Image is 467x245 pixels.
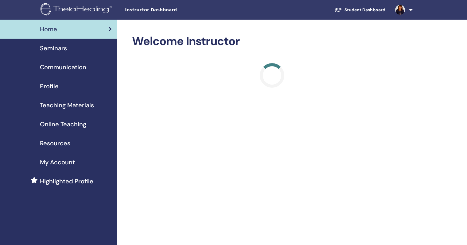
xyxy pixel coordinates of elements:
a: Student Dashboard [330,4,390,16]
span: Instructor Dashboard [125,7,217,13]
img: logo.png [41,3,114,17]
span: My Account [40,158,75,167]
span: Resources [40,139,70,148]
span: Home [40,25,57,34]
img: graduation-cap-white.svg [335,7,342,12]
span: Online Teaching [40,120,86,129]
span: Seminars [40,44,67,53]
img: default.jpg [395,5,405,15]
span: Highlighted Profile [40,177,93,186]
span: Teaching Materials [40,101,94,110]
span: Communication [40,63,86,72]
span: Profile [40,82,59,91]
h2: Welcome Instructor [132,34,412,48]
